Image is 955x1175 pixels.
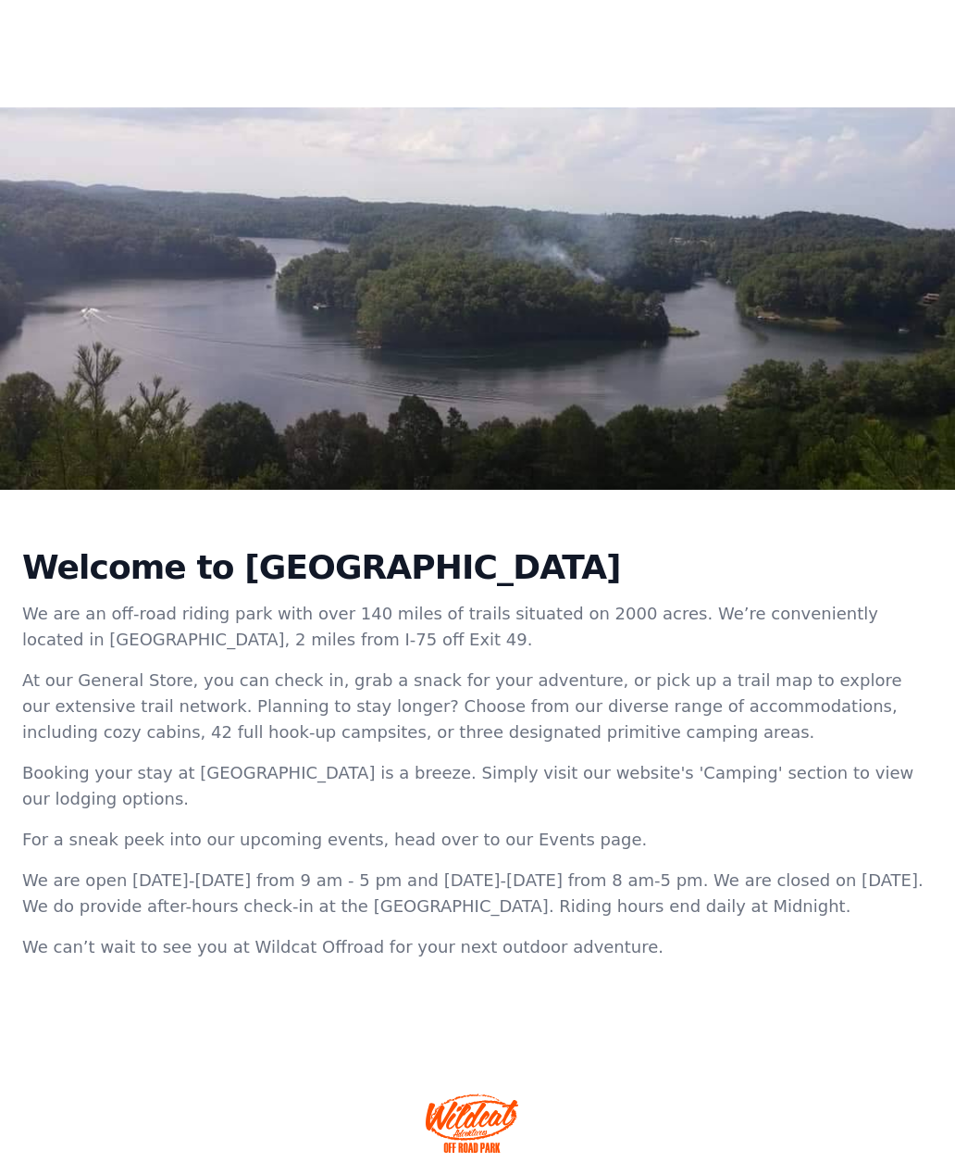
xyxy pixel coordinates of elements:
p: Booking your stay at [GEOGRAPHIC_DATA] is a breeze. Simply visit our website's 'Camping' section ... [22,760,933,812]
p: We are an off-road riding park with over 140 miles of trails situated on 2000 acres. We’re conven... [22,601,933,653]
p: We can’t wait to see you at Wildcat Offroad for your next outdoor adventure. [22,934,933,960]
p: We are open [DATE]-[DATE] from 9 am - 5 pm and [DATE]-[DATE] from 8 am-5 pm. We are closed on [DA... [22,868,933,919]
img: Wildcat Offroad park [426,1094,518,1153]
h2: Welcome to [GEOGRAPHIC_DATA] [22,549,933,586]
p: At our General Store, you can check in, grab a snack for your adventure, or pick up a trail map t... [22,668,933,745]
p: For a sneak peek into our upcoming events, head over to our Events page. [22,827,933,853]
